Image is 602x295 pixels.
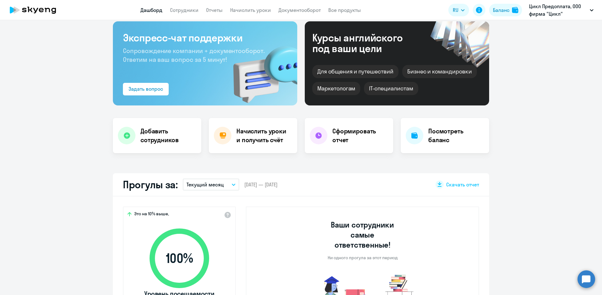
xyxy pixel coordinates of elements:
button: Задать вопрос [123,83,169,95]
button: Текущий месяц [183,179,239,190]
div: Курсы английского под ваши цели [312,32,420,54]
a: Начислить уроки [230,7,271,13]
span: RU [453,6,458,14]
h4: Сформировать отчет [332,127,388,144]
button: RU [448,4,469,16]
span: 100 % [143,251,215,266]
button: Балансbalance [489,4,522,16]
div: IT-специалистам [364,82,418,95]
h4: Добавить сотрудников [140,127,196,144]
span: Сопровождение компании + документооборот. Ответим на ваш вопрос за 5 минут! [123,47,265,63]
h4: Начислить уроки и получить счёт [236,127,291,144]
h4: Посмотреть баланс [428,127,484,144]
h3: Ваши сотрудники самые ответственные! [322,220,403,250]
p: Ни одного прогула за этот период [328,255,398,260]
h2: Прогулы за: [123,178,178,191]
a: Отчеты [206,7,223,13]
div: Баланс [493,6,510,14]
div: Бизнес и командировки [402,65,477,78]
p: Цикл Предоплата, ООО фирма "Цикл" [529,3,587,18]
a: Документооборот [278,7,321,13]
span: [DATE] — [DATE] [244,181,277,188]
img: balance [512,7,518,13]
div: Маркетологам [312,82,360,95]
a: Дашборд [140,7,162,13]
button: Цикл Предоплата, ООО фирма "Цикл" [526,3,597,18]
img: bg-img [224,35,297,105]
div: Задать вопрос [129,85,163,93]
span: Скачать отчет [446,181,479,188]
a: Сотрудники [170,7,198,13]
p: Текущий месяц [187,181,224,188]
span: Это на 10% выше, [134,211,169,218]
a: Все продукты [328,7,361,13]
h3: Экспресс-чат поддержки [123,31,287,44]
div: Для общения и путешествий [312,65,399,78]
